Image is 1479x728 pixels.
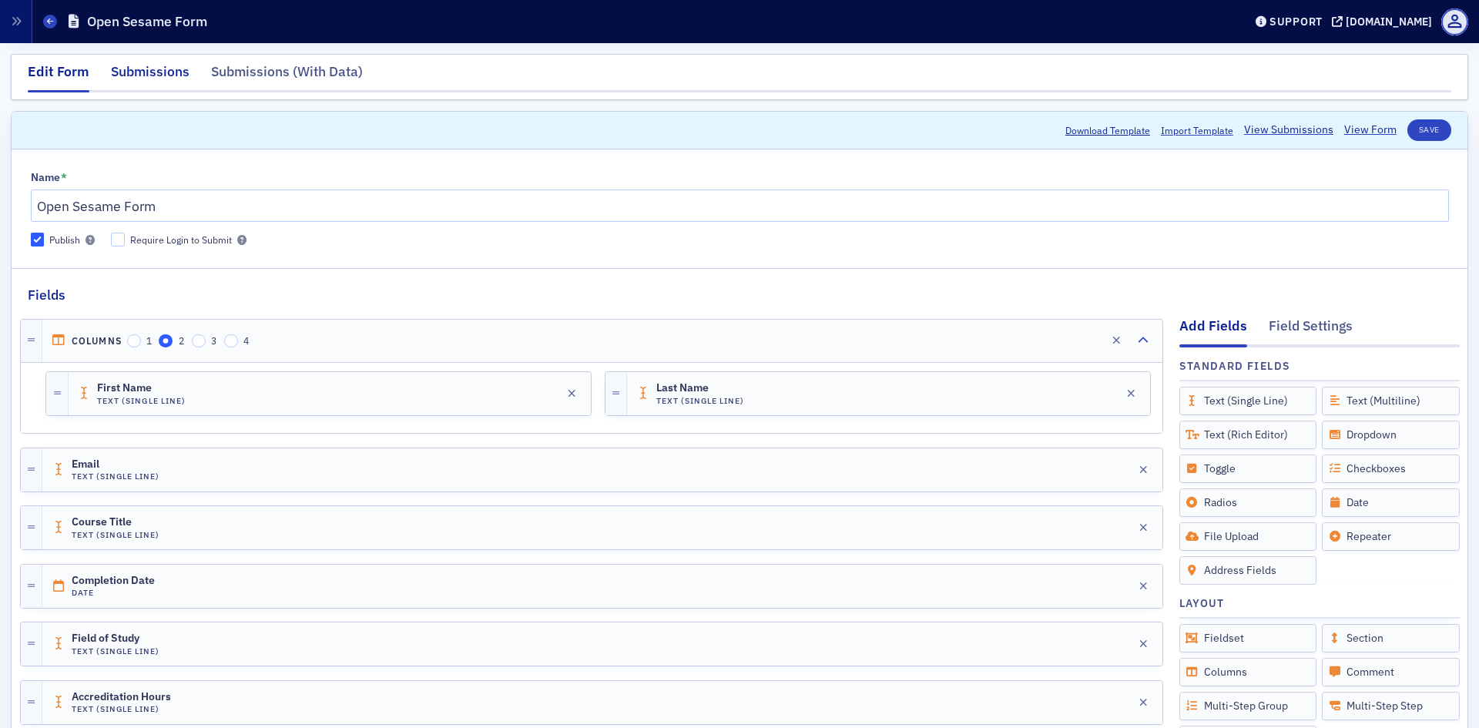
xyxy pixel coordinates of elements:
div: Dropdown [1322,421,1460,449]
span: Course Title [71,516,157,528]
h4: Layout [1179,595,1225,612]
div: Fieldset [1179,624,1317,653]
a: View Form [1344,122,1397,138]
span: First Name [96,382,183,394]
div: Name [31,171,60,185]
input: Require Login to Submit [111,233,125,247]
div: Field Settings [1269,316,1353,344]
div: Repeater [1322,522,1460,551]
div: File Upload [1179,522,1317,551]
h4: Text (Single Line) [71,704,170,714]
input: 1 [126,334,140,348]
span: Field of Study [71,632,157,645]
abbr: This field is required [61,172,67,183]
h2: Fields [28,285,65,305]
button: Download Template [1065,123,1150,137]
div: Edit Form [28,62,89,92]
div: Text (Rich Editor) [1179,421,1317,449]
button: Save [1407,119,1451,141]
h4: Text (Single Line) [96,396,185,406]
h4: Text (Single Line) [71,646,159,656]
div: Date [1322,488,1460,517]
div: Comment [1322,658,1460,686]
div: Multi-Step Step [1322,692,1460,720]
input: 3 [191,334,205,348]
div: Publish [49,233,80,247]
div: Require Login to Submit [130,233,232,247]
span: Email [71,458,157,471]
div: Section [1322,624,1460,653]
span: Import Template [1161,123,1233,137]
div: Multi-Step Group [1179,692,1317,720]
div: Text (Single Line) [1179,387,1317,415]
input: 4 [223,334,237,348]
div: Submissions [111,62,189,90]
h4: Text (Single Line) [71,530,159,540]
span: 4 [243,334,248,347]
div: Radios [1179,488,1317,517]
span: Last Name [656,382,742,394]
h4: Columns [71,335,122,347]
span: Profile [1441,8,1468,35]
div: Columns [1179,658,1317,686]
div: Add Fields [1179,316,1247,347]
span: 1 [146,334,151,347]
div: [DOMAIN_NAME] [1346,15,1432,29]
span: Completion Date [71,575,157,587]
h4: Standard Fields [1179,358,1291,374]
div: Address Fields [1179,556,1317,585]
input: 2 [159,334,173,348]
span: 2 [178,334,183,347]
button: [DOMAIN_NAME] [1332,16,1437,27]
span: Accreditation Hours [71,691,170,703]
input: Publish [31,233,45,247]
div: Toggle [1179,455,1317,483]
div: Submissions (With Data) [211,62,363,90]
h4: Text (Single Line) [656,396,744,406]
div: Support [1269,15,1323,29]
h4: Date [71,588,157,598]
div: Text (Multiline) [1322,387,1460,415]
h4: Text (Single Line) [71,471,159,481]
a: View Submissions [1244,122,1333,138]
div: Checkboxes [1322,455,1460,483]
span: 3 [210,334,216,347]
h1: Open Sesame Form [87,12,207,31]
